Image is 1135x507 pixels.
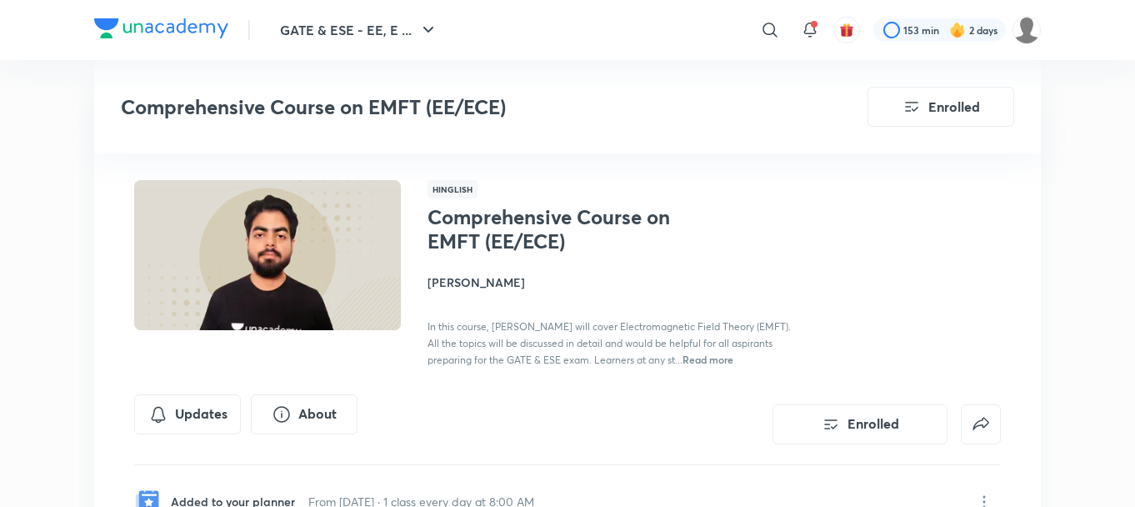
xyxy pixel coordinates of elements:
[427,180,477,198] span: Hinglish
[961,404,1001,444] button: false
[427,320,791,366] span: In this course, [PERSON_NAME] will cover Electromagnetic Field Theory (EMFT). All the topics will...
[251,394,357,434] button: About
[949,22,966,38] img: streak
[867,87,1014,127] button: Enrolled
[121,95,773,119] h3: Comprehensive Course on EMFT (EE/ECE)
[839,23,854,38] img: avatar
[427,205,700,254] h1: Comprehensive Course on EMFT (EE/ECE)
[682,353,733,366] span: Read more
[772,404,947,444] button: Enrolled
[833,17,860,43] button: avatar
[270,13,448,47] button: GATE & ESE - EE, E ...
[132,178,403,332] img: Thumbnail
[94,18,228,43] a: Company Logo
[1012,16,1041,44] img: Divyanshu
[94,18,228,38] img: Company Logo
[134,394,241,434] button: Updates
[427,274,801,291] h4: [PERSON_NAME]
